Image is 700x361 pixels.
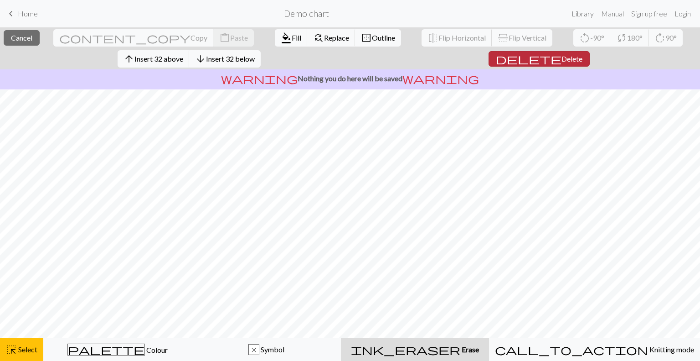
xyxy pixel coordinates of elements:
button: x Symbol [192,338,341,361]
button: Outline [355,29,401,47]
span: sync [616,31,627,44]
button: Copy [53,29,214,47]
span: Delete [561,54,582,63]
button: Flip Horizontal [422,29,492,47]
button: Delete [489,51,590,67]
span: ink_eraser [351,343,460,356]
span: content_copy [59,31,190,44]
button: Flip Vertical [492,29,552,47]
a: Manual [597,5,628,23]
span: Flip Vertical [509,33,546,42]
span: flip [427,31,438,44]
p: Nothing you do here will be saved [4,73,696,84]
span: Copy [190,33,207,42]
a: Library [568,5,597,23]
span: 90° [665,33,677,42]
span: keyboard_arrow_left [5,7,16,20]
span: Select [17,345,37,354]
a: Home [5,6,38,21]
span: format_color_fill [281,31,292,44]
span: Outline [372,33,395,42]
h2: Demo chart [284,8,329,19]
span: rotate_left [579,31,590,44]
button: 90° [649,29,683,47]
button: Insert 32 below [189,50,261,68]
button: Erase [341,338,489,361]
button: Knitting mode [489,338,700,361]
span: Replace [324,33,349,42]
span: palette [68,343,144,356]
span: Flip Horizontal [438,33,486,42]
span: flip [497,32,510,43]
span: Insert 32 below [206,54,255,63]
button: Insert 32 above [118,50,190,68]
button: Cancel [4,30,40,46]
span: warning [402,72,479,85]
a: Login [671,5,695,23]
span: Symbol [259,345,284,354]
span: highlight_alt [6,343,17,356]
a: Sign up free [628,5,671,23]
span: Erase [460,345,479,354]
button: Replace [307,29,355,47]
span: call_to_action [495,343,648,356]
button: Fill [275,29,308,47]
span: border_outer [361,31,372,44]
span: Insert 32 above [134,54,183,63]
span: Knitting mode [648,345,694,354]
span: Fill [292,33,301,42]
span: arrow_upward [124,52,134,65]
span: Colour [145,345,168,354]
span: warning [221,72,298,85]
span: -90° [590,33,604,42]
button: 180° [610,29,649,47]
div: x [249,345,259,356]
span: Cancel [11,33,32,42]
span: rotate_right [654,31,665,44]
button: Colour [43,338,192,361]
span: find_replace [313,31,324,44]
button: -90° [573,29,611,47]
span: 180° [627,33,643,42]
span: Home [18,9,38,18]
span: arrow_downward [195,52,206,65]
span: delete [496,52,561,65]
